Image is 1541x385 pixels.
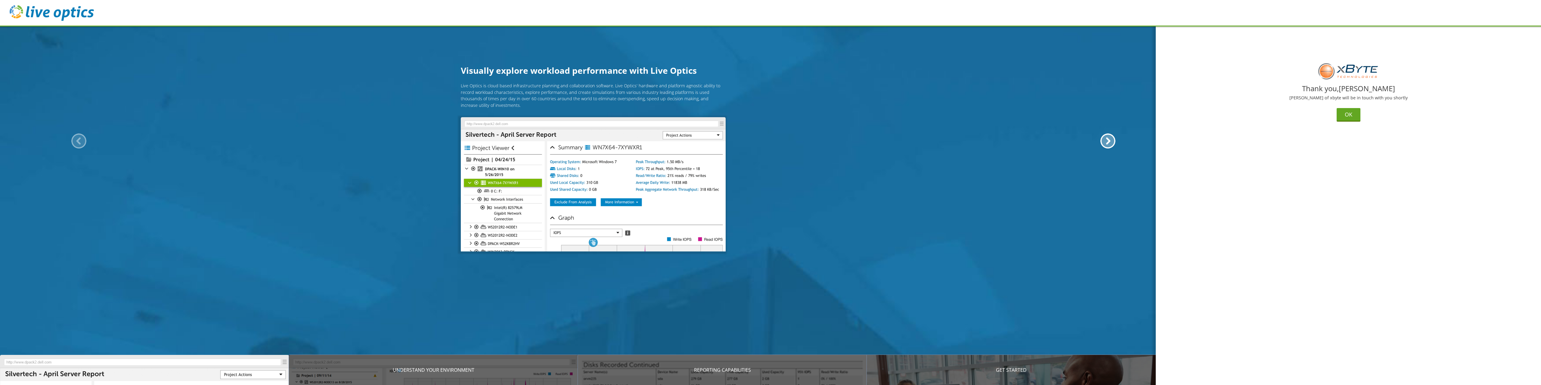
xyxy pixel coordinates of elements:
[10,5,94,21] img: live_optics_svg.svg
[461,82,726,108] p: Live Optics is cloud based infrastructure planning and collaboration software. Live Optics' hardw...
[867,366,1156,374] p: Get Started
[461,117,726,252] img: Introducing Live Optics
[461,64,726,77] h1: Visually explore workload performance with Live Optics
[289,366,578,374] p: Understand your environment
[578,366,867,374] p: Reporting Capabilities
[1337,108,1360,122] button: OK
[1161,85,1536,92] h2: Thank you,
[1339,83,1395,93] span: [PERSON_NAME]
[1161,96,1536,100] p: [PERSON_NAME] of xbyte will be in touch with you shortly
[1318,63,1378,79] img: Rc2DP4AIIwgdQAAAABJRU5ErkJggg==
